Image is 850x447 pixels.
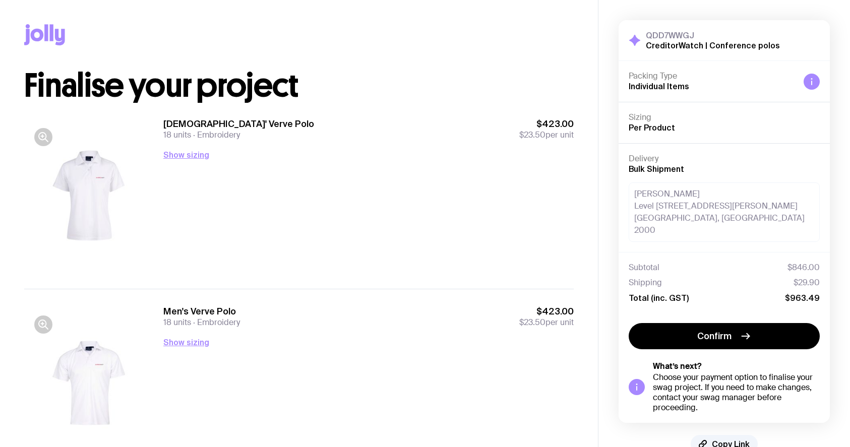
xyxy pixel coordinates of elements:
span: $963.49 [785,293,820,303]
h4: Delivery [629,154,820,164]
span: Individual Items [629,82,689,91]
span: Embroidery [191,317,240,328]
h2: CreditorWatch | Conference polos [646,40,780,50]
span: Subtotal [629,263,659,273]
h3: [DEMOGRAPHIC_DATA]' Verve Polo [163,118,314,130]
span: $23.50 [519,130,545,140]
span: Shipping [629,278,662,288]
span: $846.00 [787,263,820,273]
span: per unit [519,130,574,140]
h1: Finalise your project [24,70,574,102]
span: $423.00 [519,118,574,130]
span: $423.00 [519,305,574,317]
span: Embroidery [191,130,240,140]
h4: Packing Type [629,71,796,81]
div: [PERSON_NAME] Level [STREET_ADDRESS][PERSON_NAME] [GEOGRAPHIC_DATA], [GEOGRAPHIC_DATA] 2000 [629,182,820,242]
span: Confirm [697,330,732,342]
button: Show sizing [163,336,209,348]
span: $29.90 [794,278,820,288]
span: Per Product [629,123,675,132]
div: Choose your payment option to finalise your swag project. If you need to make changes, contact yo... [653,372,820,413]
span: Bulk Shipment [629,164,684,173]
h4: Sizing [629,112,820,122]
span: Total (inc. GST) [629,293,689,303]
button: Confirm [629,323,820,349]
span: $23.50 [519,317,545,328]
span: 18 units [163,130,191,140]
h5: What’s next? [653,361,820,371]
h3: QDD7WWGJ [646,30,780,40]
span: 18 units [163,317,191,328]
button: Show sizing [163,149,209,161]
h3: Men's Verve Polo [163,305,240,317]
span: per unit [519,317,574,328]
